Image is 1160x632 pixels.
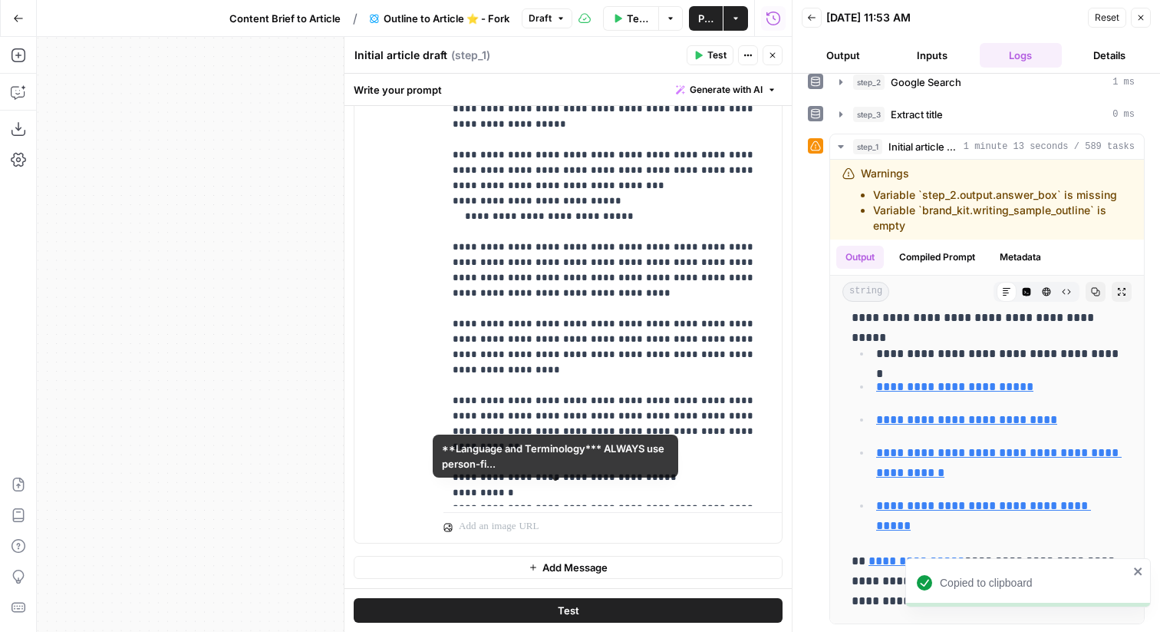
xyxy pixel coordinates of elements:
[853,139,882,154] span: step_1
[836,246,884,269] button: Output
[873,187,1132,203] li: Variable `step_2.output.answer_box` is missing
[873,203,1132,233] li: Variable `brand_kit.writing_sample_outline` is empty
[353,9,358,28] span: /
[890,246,984,269] button: Compiled Prompt
[891,43,974,68] button: Inputs
[361,6,519,31] button: Outline to Article ⭐️ - Fork
[888,139,957,154] span: Initial article draft
[522,8,572,28] button: Draft
[1112,75,1135,89] span: 1 ms
[964,140,1135,154] span: 1 minute 13 seconds / 589 tasks
[698,11,713,26] span: Publish
[690,83,763,97] span: Generate with AI
[1068,43,1151,68] button: Details
[451,48,490,63] span: ( step_1 )
[354,556,783,579] button: Add Message
[689,6,723,31] button: Publish
[354,598,783,623] button: Test
[830,102,1144,127] button: 0 ms
[1088,8,1126,28] button: Reset
[220,6,350,31] button: Content Brief to Article
[861,166,1132,233] div: Warnings
[627,11,650,26] span: Test Workflow
[707,48,727,62] span: Test
[558,603,579,618] span: Test
[830,160,1144,624] div: 1 minute 13 seconds / 589 tasks
[670,80,783,100] button: Generate with AI
[542,560,608,575] span: Add Message
[853,107,885,122] span: step_3
[940,575,1129,591] div: Copied to clipboard
[529,12,552,25] span: Draft
[344,74,792,105] div: Write your prompt
[384,11,509,26] span: Outline to Article ⭐️ - Fork
[891,74,961,90] span: Google Search
[830,134,1144,159] button: 1 minute 13 seconds / 589 tasks
[229,11,341,26] span: Content Brief to Article
[990,246,1050,269] button: Metadata
[853,74,885,90] span: step_2
[354,48,447,63] textarea: Initial article draft
[687,45,733,65] button: Test
[980,43,1063,68] button: Logs
[830,70,1144,94] button: 1 ms
[842,282,889,302] span: string
[1133,565,1144,577] button: close
[603,6,659,31] button: Test Workflow
[1112,108,1135,121] span: 0 ms
[891,107,943,122] span: Extract title
[1095,11,1119,25] span: Reset
[802,43,885,68] button: Output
